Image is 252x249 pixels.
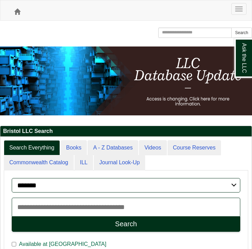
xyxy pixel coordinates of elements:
div: Search [115,220,137,228]
h2: Bristol LLC Search [0,126,252,137]
button: Search [231,28,252,38]
a: Videos [139,140,167,156]
button: Search [12,216,240,232]
a: Books [61,140,87,156]
a: Commonwealth Catalog [4,155,74,170]
a: Journal Look-Up [94,155,145,170]
a: Course Reserves [168,140,221,156]
a: ILL [74,155,93,170]
a: A - Z Databases [88,140,138,156]
a: Search Everything [4,140,60,156]
span: Available at [GEOGRAPHIC_DATA] [16,240,109,248]
input: Available at [GEOGRAPHIC_DATA] [12,241,16,247]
